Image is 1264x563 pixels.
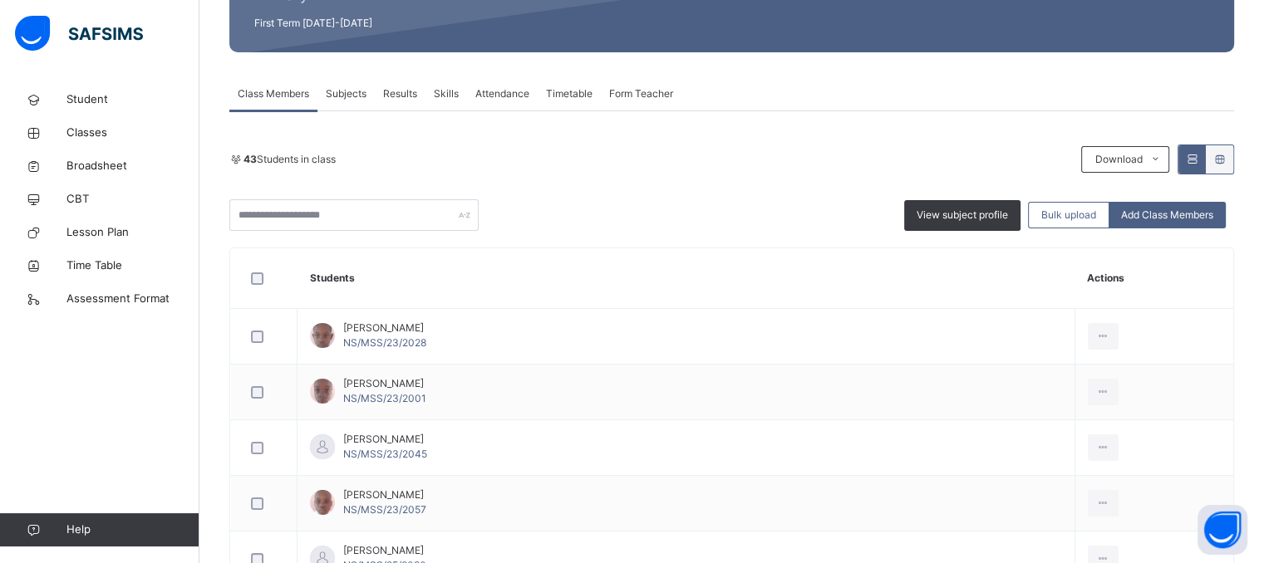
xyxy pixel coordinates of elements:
span: Classes [66,125,199,141]
span: Attendance [475,86,529,101]
span: Skills [434,86,459,101]
span: NS/MSS/23/2028 [343,336,426,349]
button: Open asap [1198,505,1247,555]
span: Bulk upload [1041,208,1096,223]
span: Assessment Format [66,291,199,307]
span: [PERSON_NAME] [343,432,427,447]
span: NS/MSS/23/2057 [343,503,426,516]
th: Actions [1075,248,1233,309]
span: [PERSON_NAME] [343,487,426,502]
span: [PERSON_NAME] [343,321,426,335]
span: NS/MSS/23/2001 [343,392,426,404]
b: 43 [243,153,257,165]
span: Help [66,521,199,538]
span: Form Teacher [609,86,673,101]
span: Lesson Plan [66,224,199,241]
span: Student [66,91,199,108]
span: CBT [66,191,199,208]
span: NS/MSS/23/2045 [343,448,427,460]
span: Subjects [326,86,366,101]
span: View subject profile [917,208,1008,223]
span: Broadsheet [66,158,199,174]
span: [PERSON_NAME] [343,543,426,558]
span: Time Table [66,257,199,274]
span: Add Class Members [1121,208,1213,223]
span: Results [383,86,417,101]
span: [PERSON_NAME] [343,376,426,391]
img: safsims [15,16,143,51]
span: Download [1094,152,1142,167]
span: Students in class [243,152,336,167]
th: Students [298,248,1075,309]
span: Timetable [546,86,593,101]
span: Class Members [238,86,309,101]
